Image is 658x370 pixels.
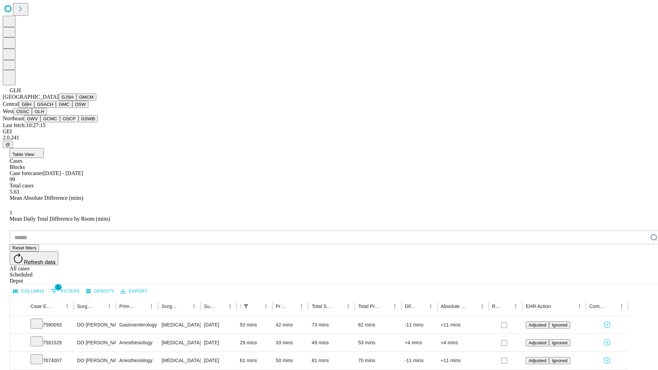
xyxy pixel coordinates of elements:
[426,301,436,311] button: Menu
[180,301,189,311] button: Sort
[31,316,70,334] div: 7590093
[119,304,136,309] div: Primary Service
[24,115,40,122] button: GWV
[607,301,617,311] button: Sort
[492,304,501,309] div: Resolved in EHR
[528,340,546,345] span: Adjusted
[312,304,333,309] div: Total Scheduled Duration
[161,316,197,334] div: [MEDICAL_DATA] (EGD), FLEXIBLE, TRANSORAL, DIAGNOSTIC
[12,152,34,157] span: Table View
[405,334,434,351] div: +4 mins
[72,101,89,108] button: OSW
[441,304,467,309] div: Absolute Difference
[34,101,56,108] button: GSACH
[204,352,233,369] div: [DATE]
[147,301,156,311] button: Menu
[405,352,434,369] div: -11 mins
[441,316,485,334] div: +11 mins
[77,352,112,369] div: DO [PERSON_NAME] B Do
[13,319,24,331] button: Expand
[10,244,39,251] button: Reset filters
[240,304,241,309] div: Scheduled In Room Duration
[31,352,70,369] div: 7674007
[161,304,179,309] div: Surgery Name
[380,301,390,311] button: Sort
[617,301,626,311] button: Menu
[10,251,58,265] button: Refresh data
[261,301,271,311] button: Menu
[358,316,398,334] div: 62 mins
[390,301,400,311] button: Menu
[287,301,297,311] button: Sort
[241,301,251,311] button: Show filters
[60,115,78,122] button: OSCP
[137,301,147,311] button: Sort
[549,321,570,329] button: Ignored
[161,352,197,369] div: [MEDICAL_DATA]) DIAGNOSTIC
[441,334,485,351] div: +4 mins
[55,284,62,291] span: 1
[32,108,47,115] button: GLH
[552,322,567,328] span: Ignored
[528,322,546,328] span: Adjusted
[204,304,215,309] div: Surgery Date
[575,301,584,311] button: Menu
[3,94,59,100] span: [GEOGRAPHIC_DATA]
[40,115,60,122] button: GCMC
[552,340,567,345] span: Ignored
[468,301,477,311] button: Sort
[77,304,94,309] div: Surgeon Name
[416,301,426,311] button: Sort
[31,304,52,309] div: Case Epic Id
[312,352,351,369] div: 81 mins
[276,334,305,351] div: 33 mins
[5,142,10,147] span: @
[19,101,34,108] button: GBH
[56,101,72,108] button: GMC
[95,301,105,311] button: Sort
[312,334,351,351] div: 49 mins
[119,334,155,351] div: Anesthesiology
[216,301,225,311] button: Sort
[358,352,398,369] div: 70 mins
[276,316,305,334] div: 42 mins
[526,304,551,309] div: EHR Action
[10,87,21,93] span: GLH
[526,339,549,346] button: Adjusted
[189,301,199,311] button: Menu
[10,210,12,215] span: 1
[76,94,96,101] button: GMCM
[252,301,261,311] button: Sort
[240,352,269,369] div: 61 mins
[3,135,655,141] div: 2.0.241
[10,216,110,222] span: Mean Daily Total Difference by Room (mins)
[204,334,233,351] div: [DATE]
[3,128,655,135] div: GEI
[13,355,24,367] button: Expand
[3,108,14,114] span: West
[477,301,487,311] button: Menu
[549,339,570,346] button: Ignored
[53,301,62,311] button: Sort
[161,334,197,351] div: [MEDICAL_DATA]) W/STENT REMOVAL AND EXCHANGE; INC DILATION, GUIDE WIRE AND [MEDICAL_DATA]
[276,304,287,309] div: Predicted In Room Duration
[204,316,233,334] div: [DATE]
[84,286,116,297] button: Density
[62,301,72,311] button: Menu
[552,358,567,363] span: Ignored
[312,316,351,334] div: 73 mins
[119,316,155,334] div: Gastroenterology
[501,301,511,311] button: Sort
[10,195,83,201] span: Mean Absolute Difference (mins)
[3,141,13,148] button: @
[526,321,549,329] button: Adjusted
[3,101,19,107] span: Central
[10,183,34,188] span: Total cases
[78,115,98,122] button: GSWB
[12,245,36,250] span: Reset filters
[24,259,56,265] span: Refresh data
[10,170,43,176] span: Case forecaster
[10,176,15,182] span: 99
[276,352,305,369] div: 50 mins
[77,316,112,334] div: DO [PERSON_NAME] B Do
